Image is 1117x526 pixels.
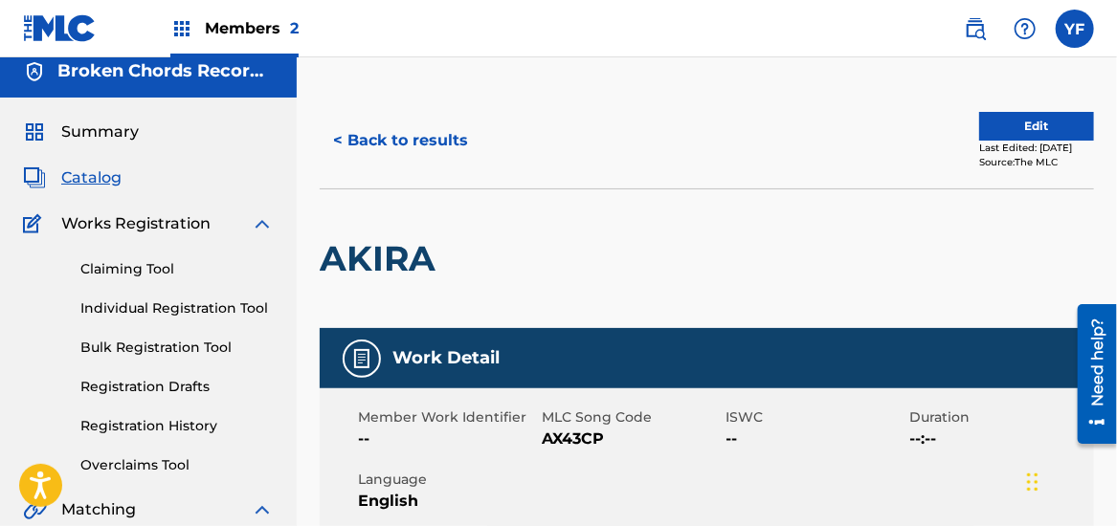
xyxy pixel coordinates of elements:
a: CatalogCatalog [23,166,122,189]
div: Help [1006,10,1044,48]
img: Works Registration [23,212,48,235]
img: Matching [23,498,47,521]
img: Work Detail [350,347,373,370]
img: expand [251,212,274,235]
a: SummarySummary [23,121,139,143]
span: -- [726,427,905,450]
span: AX43CP [542,427,721,450]
button: Edit [979,112,1094,141]
img: MLC Logo [23,14,97,42]
span: --:-- [910,427,1089,450]
a: Registration Drafts [80,377,274,397]
a: Individual Registration Tool [80,298,274,318]
img: expand [251,498,274,521]
div: User Menu [1056,10,1094,48]
span: English [358,490,537,513]
img: help [1014,17,1037,40]
span: -- [358,427,537,450]
h5: Broken Chords Recordings [57,60,274,82]
img: Summary [23,121,46,143]
a: Public Search [956,10,994,48]
a: Bulk Registration Tool [80,338,274,358]
a: Claiming Tool [80,259,274,279]
div: Source: The MLC [979,155,1094,169]
img: search [964,17,987,40]
a: Registration History [80,416,274,436]
span: Duration [910,407,1089,427]
span: Members [205,17,299,39]
div: Last Edited: [DATE] [979,141,1094,155]
span: Language [358,470,537,490]
span: Summary [61,121,139,143]
a: Overclaims Tool [80,455,274,475]
iframe: Resource Center [1063,297,1117,451]
div: Drag [1027,453,1039,511]
img: Top Rightsholders [170,17,193,40]
span: Matching [61,498,136,521]
span: Works Registration [61,212,211,235]
span: Catalog [61,166,122,189]
img: Accounts [23,60,46,83]
span: 2 [290,19,299,37]
span: ISWC [726,407,905,427]
h2: AKIRA [320,237,445,280]
h5: Work Detail [392,347,500,369]
img: Catalog [23,166,46,189]
span: MLC Song Code [542,407,721,427]
span: Member Work Identifier [358,407,537,427]
button: < Back to results [320,117,481,164]
iframe: Chat Widget [1021,434,1117,526]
